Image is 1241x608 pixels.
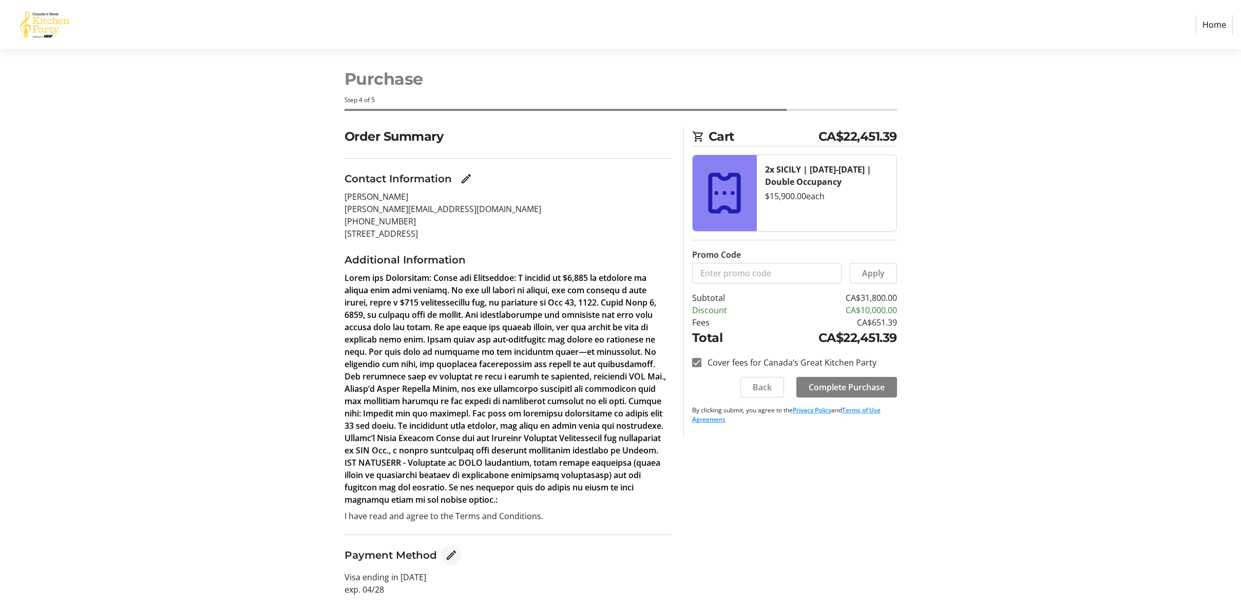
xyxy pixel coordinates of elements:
td: Discount [692,304,755,316]
a: Terms of Use Agreement [692,406,881,424]
button: Back [740,377,784,397]
p: Visa ending in [DATE] exp. 04/28 [345,571,671,596]
p: By clicking submit, you agree to the and [692,406,897,424]
h1: Purchase [345,67,897,91]
input: Enter promo code [692,263,842,283]
p: [STREET_ADDRESS] [345,227,671,240]
td: Total [692,329,755,347]
strong: 2x SICILY | [DATE]-[DATE] | Double Occupancy [765,164,871,187]
p: [PERSON_NAME][EMAIL_ADDRESS][DOMAIN_NAME] [345,203,671,215]
p: I have read and agree to the Terms and Conditions. [345,510,671,522]
h3: Payment Method [345,547,437,563]
td: Subtotal [692,292,755,304]
button: Complete Purchase [796,377,897,397]
h3: Contact Information [345,171,452,186]
button: Edit Contact Information [456,168,476,189]
td: Fees [692,316,755,329]
span: Apply [862,267,885,279]
td: CA$31,800.00 [755,292,896,304]
span: Back [753,381,772,393]
p: [PHONE_NUMBER] [345,215,671,227]
h3: Additional Information [345,252,671,268]
button: Edit Payment Method [441,545,462,565]
strong: Lorem ips Dolorsitam: Conse adi Elitseddoe: T incidid ut $6,885 la etdolore ma aliqua enim admi v... [345,272,666,505]
div: $15,900.00 each [765,190,888,202]
td: CA$651.39 [755,316,896,329]
label: Cover fees for Canada’s Great Kitchen Party [701,356,876,369]
span: Cart [709,127,818,146]
td: CA$22,451.39 [755,329,896,347]
p: [PERSON_NAME] [345,191,671,203]
h2: Order Summary [345,127,671,146]
a: Privacy Policy [793,406,831,414]
td: CA$10,000.00 [755,304,896,316]
div: Step 4 of 5 [345,96,897,105]
span: CA$22,451.39 [818,127,897,146]
img: Canada’s Great Kitchen Party's Logo [8,4,81,45]
label: Promo Code [692,249,741,261]
span: Complete Purchase [809,381,885,393]
button: Apply [850,263,897,283]
a: Home [1196,15,1233,34]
